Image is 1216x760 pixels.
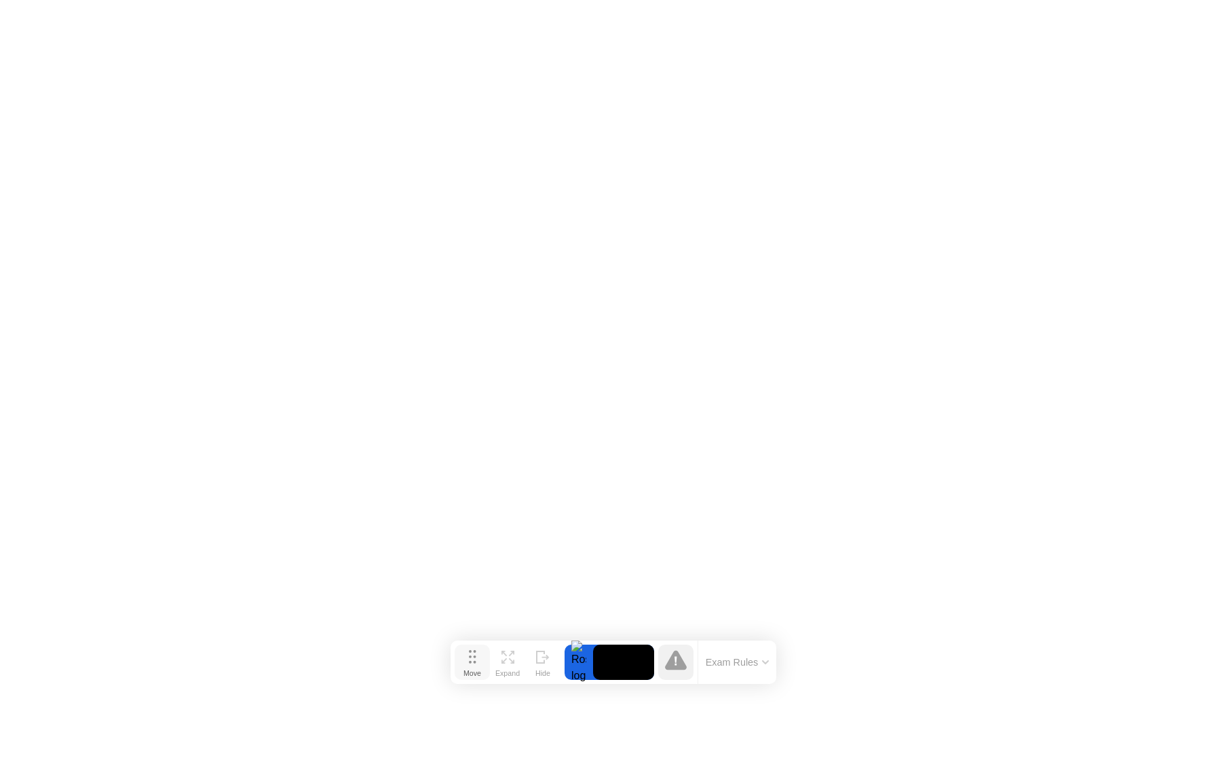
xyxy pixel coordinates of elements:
[535,669,550,677] div: Hide
[463,669,481,677] div: Move
[490,645,525,680] button: Expand
[495,669,520,677] div: Expand
[525,645,560,680] button: Hide
[455,645,490,680] button: Move
[702,656,774,668] button: Exam Rules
